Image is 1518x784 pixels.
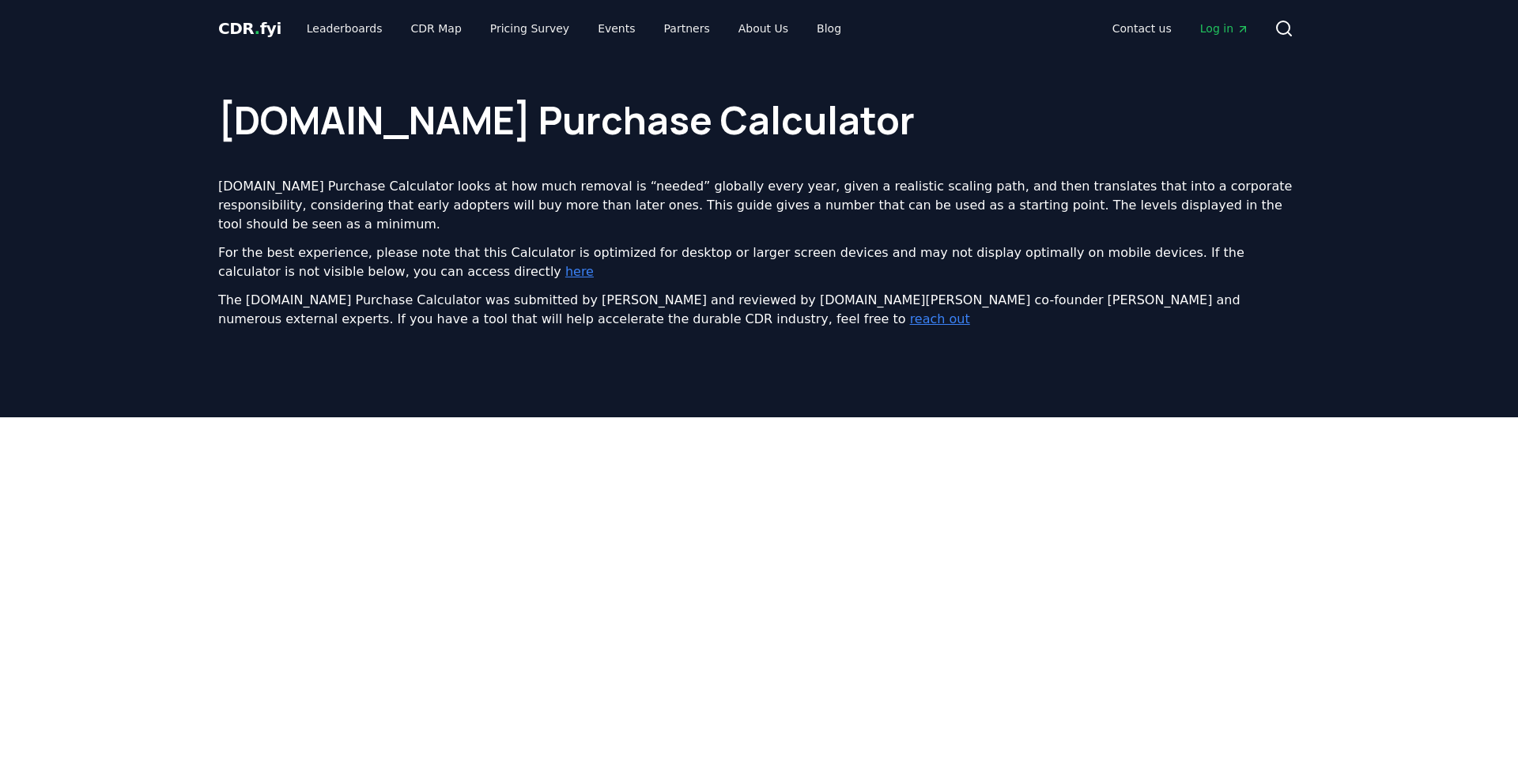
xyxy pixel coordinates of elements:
[651,14,723,43] a: Partners
[218,70,1300,139] h1: [DOMAIN_NAME] Purchase Calculator
[585,14,648,43] a: Events
[1188,14,1262,43] a: Log in
[726,14,801,43] a: About Us
[294,14,854,43] nav: Main
[565,264,594,279] a: here
[910,311,970,326] a: reach out
[218,243,1300,281] p: For the best experience, please note that this Calculator is optimized for desktop or larger scre...
[478,14,582,43] a: Pricing Survey
[218,17,281,40] a: CDR.fyi
[1100,14,1262,43] nav: Main
[1100,14,1184,43] a: Contact us
[804,14,854,43] a: Blog
[255,19,260,38] span: .
[218,177,1300,234] p: [DOMAIN_NAME] Purchase Calculator looks at how much removal is “needed” globally every year, give...
[294,14,395,43] a: Leaderboards
[218,19,281,38] span: CDR fyi
[398,14,474,43] a: CDR Map
[1200,21,1249,36] span: Log in
[218,291,1300,329] p: The [DOMAIN_NAME] Purchase Calculator was submitted by [PERSON_NAME] and reviewed by [DOMAIN_NAME...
